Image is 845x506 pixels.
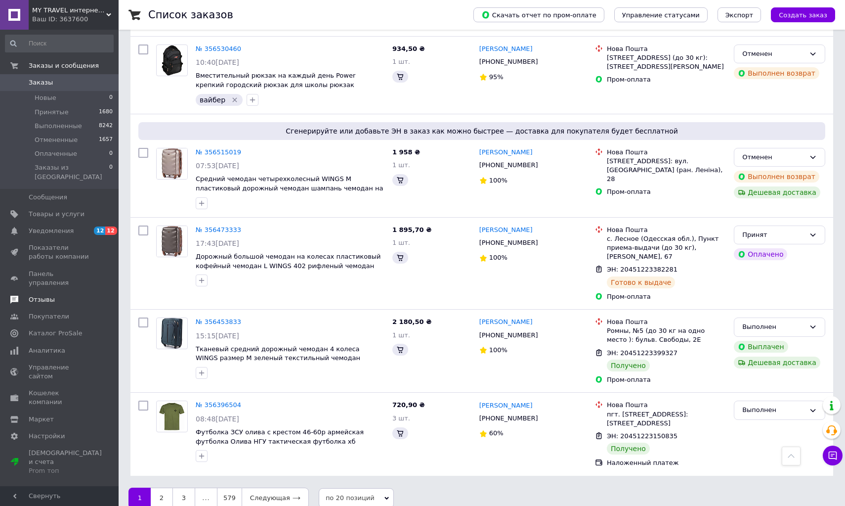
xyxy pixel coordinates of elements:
span: 0 [109,149,113,158]
a: № 356453833 [196,318,241,325]
span: 2 180,50 ₴ [392,318,431,325]
div: Выполнен возврат [734,171,819,183]
span: ЭН: 20451223150835 [607,432,677,440]
a: Фото товару [156,45,188,76]
div: [PHONE_NUMBER] [477,329,540,342]
span: 1680 [99,108,113,117]
span: Управление статусами [622,11,700,19]
span: 3 шт. [392,414,410,422]
span: Скачать отчет по пром-оплате [481,10,596,19]
div: Выполнен [742,322,805,332]
span: Выполненные [35,122,82,131]
span: 100% [489,346,507,354]
a: Фото товару [156,401,188,432]
a: Фото товару [156,148,188,180]
a: [PERSON_NAME] [479,226,533,235]
span: вайбер [200,96,225,104]
div: Ваш ID: 3637600 [32,15,119,24]
span: Сообщения [29,193,67,202]
span: 1 шт. [392,58,410,65]
span: Отзывы [29,295,55,304]
span: 08:48[DATE] [196,415,239,423]
input: Поиск [5,35,114,52]
div: Наложенный платеж [607,459,726,467]
div: Prom топ [29,466,102,475]
span: ЭН: 20451223399327 [607,349,677,357]
span: Создать заказ [779,11,827,19]
div: Ромны, №5 (до 30 кг на одно место ): бульв. Свободы, 2Е [607,326,726,344]
div: Нова Пошта [607,318,726,326]
div: пгт. [STREET_ADDRESS]: [STREET_ADDRESS] [607,410,726,428]
button: Создать заказ [771,7,835,22]
img: Фото товару [161,45,184,76]
span: 07:53[DATE] [196,162,239,170]
span: Аналитика [29,346,65,355]
div: Выполнен возврат [734,67,819,79]
a: Вместительный рюкзак на каждый день Power крепкий городский рюкзак для школы рюкзак мужской для р... [196,72,355,97]
span: Заказы из [GEOGRAPHIC_DATA] [35,163,109,181]
span: 1 895,70 ₴ [392,226,431,233]
div: Пром-оплата [607,75,726,84]
span: 0 [109,93,113,102]
div: Получено [607,360,650,371]
a: Фото товару [156,226,188,257]
div: [STREET_ADDRESS] (до 30 кг): [STREET_ADDRESS][PERSON_NAME] [607,53,726,71]
span: 12 [105,227,117,235]
span: 15:15[DATE] [196,332,239,340]
span: Заказы [29,78,53,87]
button: Управление статусами [614,7,708,22]
span: Маркет [29,415,54,424]
div: с. Лесное (Одесская обл.), Пункт приема-выдачи (до 30 кг), [PERSON_NAME], 67 [607,234,726,262]
span: Панель управления [29,270,91,287]
span: 95% [489,73,504,81]
div: Дешевая доставка [734,186,820,198]
div: Отменен [742,152,805,163]
a: № 356473333 [196,226,241,233]
button: Экспорт [718,7,761,22]
a: Фото товару [156,318,188,349]
div: [PHONE_NUMBER] [477,55,540,68]
img: Фото товару [157,226,187,257]
span: 720,90 ₴ [392,401,425,409]
div: Нова Пошта [607,45,726,53]
div: Пром-оплата [607,375,726,384]
span: Футболка ЗСУ олива с крестом 46-60р армейская футболка Олива НГУ тактическая футболка хб мужская ... [196,428,364,454]
div: [PHONE_NUMBER] [477,159,540,172]
span: Экспорт [725,11,753,19]
span: Средний чемодан четырехколесный WINGS М пластиковый дорожный чемодан шампань чемодан на колесиках [196,175,383,201]
div: [STREET_ADDRESS]: вул. [GEOGRAPHIC_DATA] (ран. Леніна), 28 [607,157,726,184]
div: Пром-оплата [607,187,726,196]
span: MY TRAVEL интернет-магазин сумок, одежды и аксессуаров [32,6,106,15]
span: Управление сайтом [29,363,91,381]
span: Покупатели [29,312,69,321]
span: Дорожный большой чемодан на колесах пластиковый кофейный чемодан L WINGS 402 рифленый чемодан пол... [196,253,381,278]
div: [PHONE_NUMBER] [477,412,540,425]
span: 100% [489,254,507,261]
div: Отменен [742,49,805,59]
span: 17:43[DATE] [196,239,239,247]
span: Принятые [35,108,69,117]
span: Новые [35,93,56,102]
span: Оплаченные [35,149,77,158]
a: Тканевый средний дорожный чемодан 4 колеса WINGS размер М зеленый текстильный чемодан четырёхколё... [196,345,360,371]
span: 1 958 ₴ [392,148,420,156]
a: [PERSON_NAME] [479,401,533,411]
span: 10:40[DATE] [196,58,239,66]
span: 100% [489,177,507,184]
span: Отмененные [35,136,78,144]
h1: Список заказов [148,9,233,21]
div: Готово к выдаче [607,276,675,288]
a: № 356530460 [196,45,241,52]
div: Нова Пошта [607,226,726,234]
div: Получено [607,443,650,455]
span: Товары и услуги [29,210,84,219]
a: № 356396504 [196,401,241,409]
div: Пром-оплата [607,292,726,301]
span: Заказы и сообщения [29,61,99,70]
div: Выплачен [734,341,788,353]
div: Нова Пошта [607,401,726,410]
span: [DEMOGRAPHIC_DATA] и счета [29,449,102,476]
span: Показатели работы компании [29,243,91,261]
div: Выполнен [742,405,805,415]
